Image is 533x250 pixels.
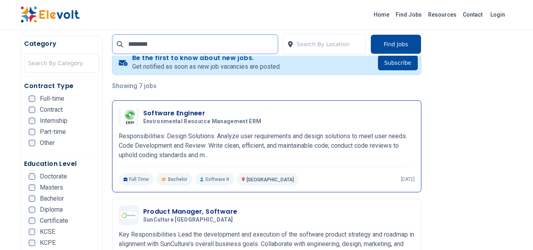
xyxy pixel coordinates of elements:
h5: Category [24,39,99,49]
p: Software It [195,173,234,186]
span: Part-time [40,129,66,135]
span: Contract [40,107,63,113]
input: Contract [29,107,35,113]
img: Environmental Resource Management ERM [121,107,137,127]
img: SunCulture Kenya [121,212,137,219]
span: Environmental Resource Management ERM [143,118,262,125]
input: Certificate [29,218,35,224]
span: KCPE [40,240,56,246]
a: Environmental Resource Management ERMSoftware EngineerEnvironmental Resource Management ERMRespon... [119,107,415,186]
p: Get notified as soon as new job vacancies are posted. [132,62,281,71]
input: Other [29,140,35,146]
input: Doctorate [29,173,35,180]
span: [GEOGRAPHIC_DATA] [247,177,294,182]
span: Internship [40,118,67,124]
a: Find Jobs [393,8,425,21]
iframe: Chat Widget [494,212,533,250]
h3: Software Engineer [143,109,265,118]
a: Login [486,7,510,23]
span: Bachelor [168,176,187,182]
input: Diploma [29,207,35,213]
p: Showing 7 jobs [112,81,421,91]
input: KCPE [29,240,35,246]
span: Doctorate [40,173,67,180]
h5: Education Level [24,159,99,169]
span: Diploma [40,207,63,213]
h4: Be the first to know about new jobs. [132,54,281,62]
p: Full Time [119,173,154,186]
span: Masters [40,184,63,191]
a: Contact [460,8,486,21]
a: Resources [425,8,460,21]
span: Certificate [40,218,68,224]
a: Home [370,8,393,21]
p: [DATE] [401,176,415,182]
span: Bachelor [40,195,64,202]
img: Elevolt [21,6,80,23]
input: Bachelor [29,195,35,202]
span: Full-time [40,96,64,102]
input: KCSE [29,229,35,235]
p: Responsibilities: Design Solutions: Analyze user requirements and design solutions to meet user n... [119,132,415,160]
h3: Product Manager, Software [143,207,238,216]
input: Full-time [29,96,35,102]
span: SunCulture [GEOGRAPHIC_DATA] [143,216,233,224]
span: Other [40,140,55,146]
button: Find Jobs [370,34,421,54]
input: Part-time [29,129,35,135]
input: Masters [29,184,35,191]
button: Subscribe [378,55,418,70]
span: KCSE [40,229,55,235]
h5: Contract Type [24,81,99,91]
input: Internship [29,118,35,124]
